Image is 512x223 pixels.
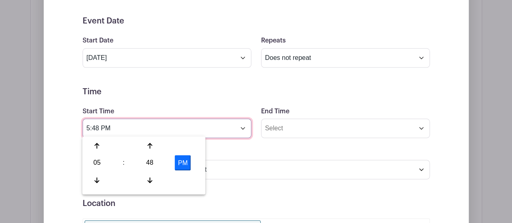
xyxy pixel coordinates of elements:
[83,37,113,45] label: Start Date
[113,155,134,170] div: :
[84,172,110,188] div: Decrement Hour
[261,108,289,115] label: End Time
[175,155,191,170] button: PM
[84,138,110,153] div: Increment Hour
[83,108,114,115] label: Start Time
[137,172,163,188] div: Decrement Minute
[261,37,286,45] label: Repeats
[137,155,163,170] div: Pick Minute
[137,138,163,153] div: Increment Minute
[261,119,430,138] input: Select
[84,155,110,170] div: Pick Hour
[83,199,430,208] h5: Location
[83,119,251,138] input: Select
[83,16,430,26] h5: Event Date
[83,87,430,97] h5: Time
[83,48,251,68] input: Select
